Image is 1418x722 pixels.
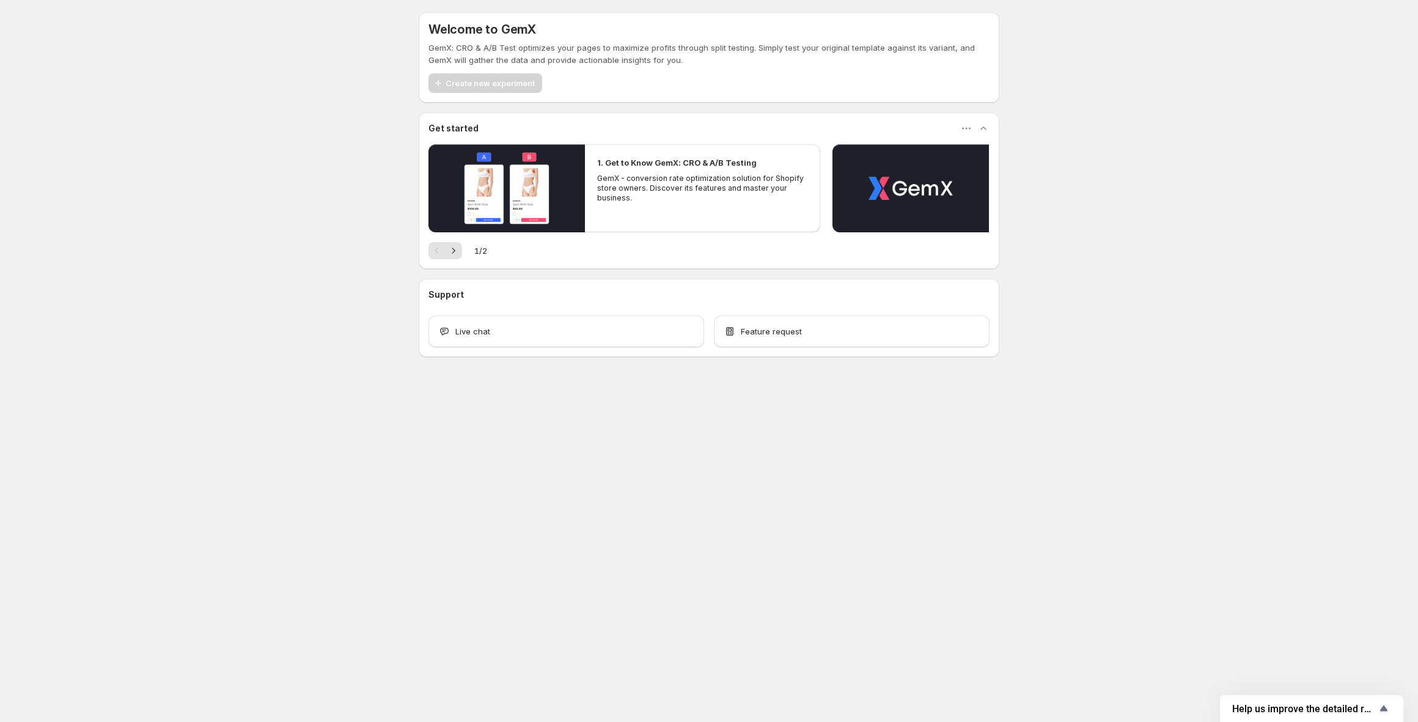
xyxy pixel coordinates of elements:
[832,144,989,232] button: Play video
[597,157,757,169] h2: 1. Get to Know GemX: CRO & A/B Testing
[428,289,464,301] h3: Support
[428,242,462,259] nav: Pagination
[428,42,990,66] p: GemX: CRO & A/B Test optimizes your pages to maximize profits through split testing. Simply test ...
[1232,701,1391,716] button: Show survey - Help us improve the detailed report for A/B campaigns
[445,242,462,259] button: Next
[741,325,802,337] span: Feature request
[428,144,585,232] button: Play video
[597,174,807,203] p: GemX - conversion rate optimization solution for Shopify store owners. Discover its features and ...
[428,122,479,134] h3: Get started
[428,22,536,37] h5: Welcome to GemX
[474,245,487,257] span: 1 / 2
[455,325,490,337] span: Live chat
[1232,703,1376,715] span: Help us improve the detailed report for A/B campaigns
